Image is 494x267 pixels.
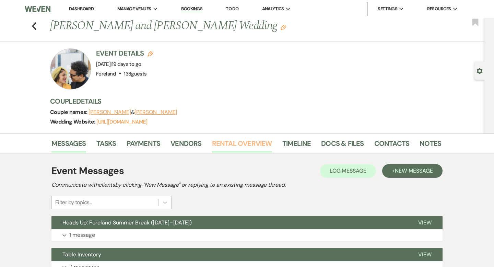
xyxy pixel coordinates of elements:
[62,219,192,226] span: Heads Up: Foreland Summer Break ([DATE]–[DATE])
[124,70,146,77] span: 133 guests
[321,138,364,153] a: Docs & Files
[96,138,116,153] a: Tasks
[51,229,443,241] button: 1 message
[51,248,407,261] button: Table Inventory
[418,251,432,258] span: View
[378,5,397,12] span: Settings
[226,6,238,12] a: To Do
[62,251,101,258] span: Table Inventory
[418,219,432,226] span: View
[427,5,451,12] span: Resources
[407,216,443,229] button: View
[170,138,201,153] a: Vendors
[51,181,443,189] h2: Communicate with clients by clicking "New Message" or replying to an existing message thread.
[51,216,407,229] button: Heads Up: Foreland Summer Break ([DATE]–[DATE])
[50,118,96,125] span: Wedding Website:
[382,164,443,178] button: +New Message
[395,167,433,174] span: New Message
[134,109,177,115] button: [PERSON_NAME]
[212,138,272,153] a: Rental Overview
[50,108,89,116] span: Couple names:
[420,138,441,153] a: Notes
[89,109,131,115] button: [PERSON_NAME]
[69,6,94,12] a: Dashboard
[282,138,311,153] a: Timeline
[110,61,141,68] span: |
[262,5,284,12] span: Analytics
[89,109,177,116] span: &
[51,164,124,178] h1: Event Messages
[69,231,95,240] p: 1 message
[477,67,483,74] button: Open lead details
[96,48,153,58] h3: Event Details
[330,167,366,174] span: Log Message
[407,248,443,261] button: View
[50,18,357,34] h1: [PERSON_NAME] and [PERSON_NAME] Wedding
[374,138,410,153] a: Contacts
[117,5,151,12] span: Manage Venues
[320,164,376,178] button: Log Message
[55,198,92,207] div: Filter by topics...
[181,6,202,12] a: Bookings
[281,24,286,30] button: Edit
[25,2,50,16] img: Weven Logo
[50,96,434,106] h3: Couple Details
[127,138,161,153] a: Payments
[96,118,147,125] a: [URL][DOMAIN_NAME]
[96,61,141,68] span: [DATE]
[112,61,141,68] span: 19 days to go
[51,138,86,153] a: Messages
[96,70,116,77] span: Foreland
